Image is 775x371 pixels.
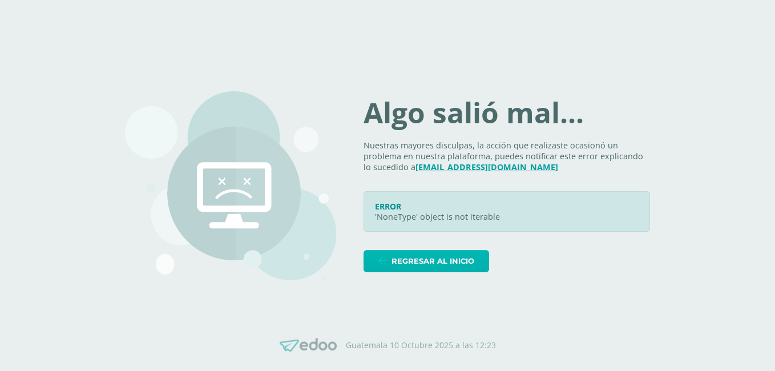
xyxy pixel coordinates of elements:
[364,250,489,272] a: Regresar al inicio
[415,162,558,172] a: [EMAIL_ADDRESS][DOMAIN_NAME]
[346,340,496,350] p: Guatemala 10 Octubre 2025 a las 12:23
[125,91,336,280] img: 500.png
[364,140,650,172] p: Nuestras mayores disculpas, la acción que realizaste ocasionó un problema en nuestra plataforma, ...
[375,212,639,223] p: 'NoneType' object is not iterable
[391,251,474,272] span: Regresar al inicio
[364,99,650,127] h1: Algo salió mal...
[375,201,401,212] span: ERROR
[280,338,337,352] img: Edoo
